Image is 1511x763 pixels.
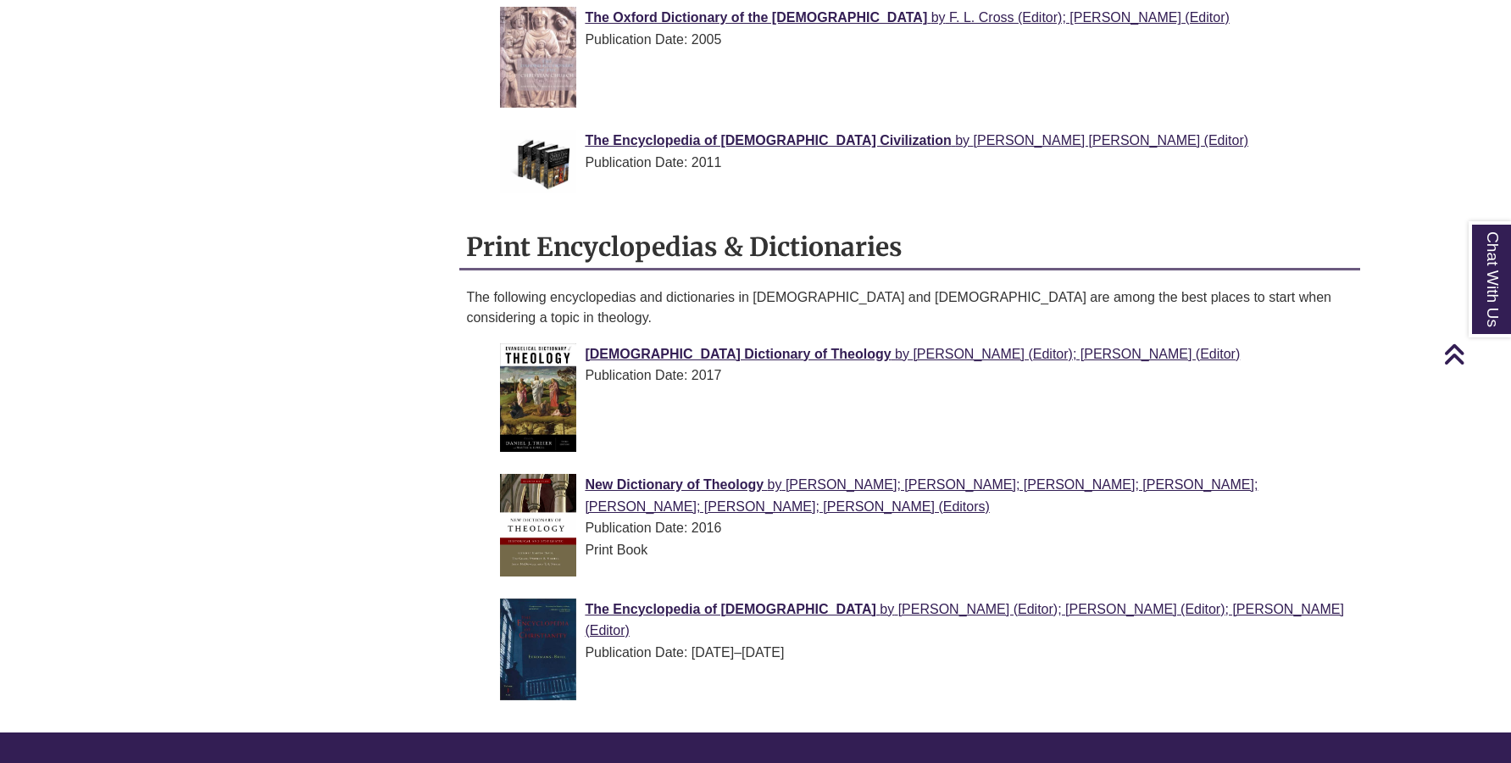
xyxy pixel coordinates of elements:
span: The Encyclopedia of [DEMOGRAPHIC_DATA] [585,602,875,616]
div: Publication Date: [DATE]–[DATE] [500,642,1346,664]
div: Publication Date: 2016 [500,517,1346,539]
span: The Encyclopedia of [DEMOGRAPHIC_DATA] Civilization [585,133,951,148]
span: [PERSON_NAME] [PERSON_NAME] (Editor) [974,133,1249,148]
span: [PERSON_NAME]; [PERSON_NAME]; [PERSON_NAME]; [PERSON_NAME]; [PERSON_NAME]; [PERSON_NAME]; [PERSON... [585,477,1258,514]
span: [PERSON_NAME] (Editor); [PERSON_NAME] (Editor) [913,347,1240,361]
a: Back to Top [1443,343,1507,365]
div: Publication Date: 2005 [500,29,1346,51]
span: [DEMOGRAPHIC_DATA] Dictionary of Theology [585,347,891,361]
a: The Encyclopedia of [DEMOGRAPHIC_DATA] Civilization by [PERSON_NAME] [PERSON_NAME] (Editor) [585,133,1248,148]
span: The Oxford Dictionary of the [DEMOGRAPHIC_DATA] [585,10,927,25]
a: The Encyclopedia of [DEMOGRAPHIC_DATA] by [PERSON_NAME] (Editor); [PERSON_NAME] (Editor); [PERSON... [585,602,1344,638]
div: Print Book [500,539,1346,561]
span: [PERSON_NAME] (Editor); [PERSON_NAME] (Editor); [PERSON_NAME] (Editor) [585,602,1344,638]
span: by [955,133,969,148]
span: New Dictionary of Theology [585,477,764,492]
a: The Oxford Dictionary of the [DEMOGRAPHIC_DATA] by F. L. Cross (Editor); [PERSON_NAME] (Editor) [585,10,1229,25]
div: Publication Date: 2011 [500,152,1346,174]
span: F. L. Cross (Editor); [PERSON_NAME] (Editor) [949,10,1230,25]
a: [DEMOGRAPHIC_DATA] Dictionary of Theology by [PERSON_NAME] (Editor); [PERSON_NAME] (Editor) [585,347,1240,361]
span: by [895,347,909,361]
h2: Print Encyclopedias & Dictionaries [459,226,1359,270]
span: by [768,477,782,492]
p: The following encyclopedias and dictionaries in [DEMOGRAPHIC_DATA] and [DEMOGRAPHIC_DATA] are amo... [466,287,1353,328]
a: New Dictionary of Theology by [PERSON_NAME]; [PERSON_NAME]; [PERSON_NAME]; [PERSON_NAME]; [PERSON... [585,477,1258,514]
span: by [880,602,894,616]
span: by [931,10,946,25]
div: Publication Date: 2017 [500,365,1346,387]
